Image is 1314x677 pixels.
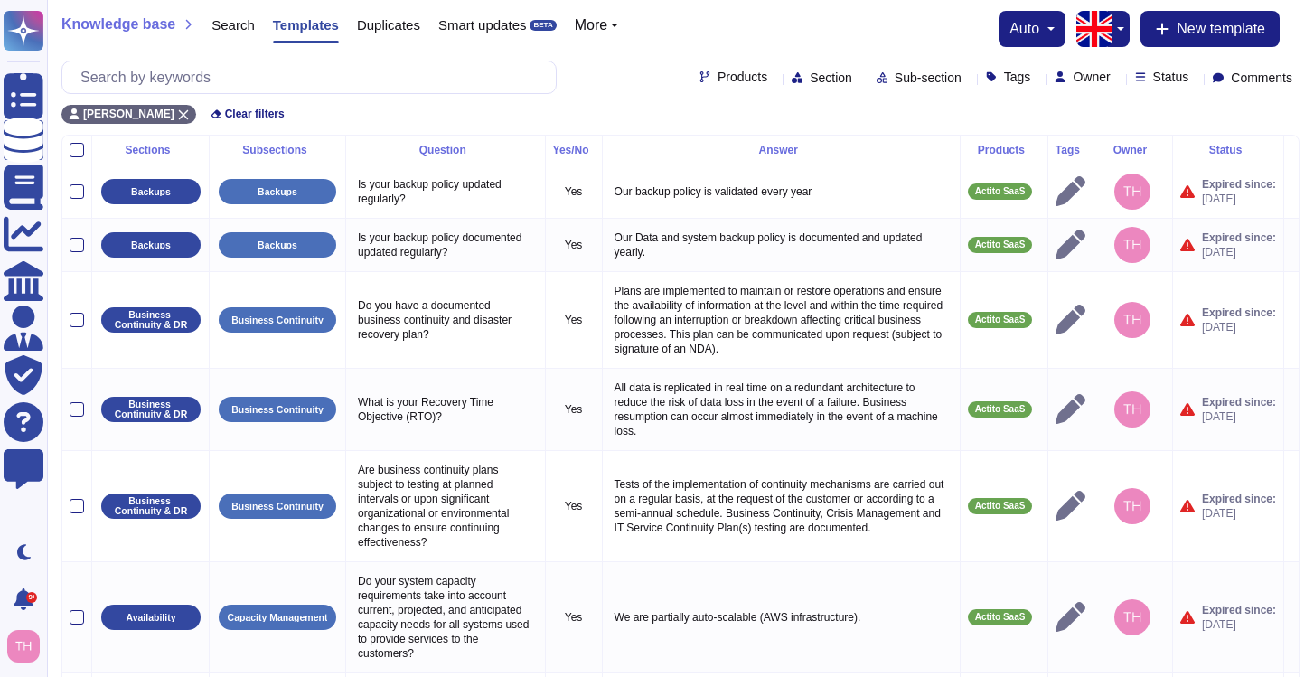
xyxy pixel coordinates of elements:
img: user [7,630,40,663]
p: Do your system capacity requirements take into account current, projected, and anticipated capaci... [353,569,538,665]
span: [DATE] [1202,192,1276,206]
div: Owner [1101,145,1165,155]
p: Plans are implemented to maintain or restore operations and ensure the availability of informatio... [610,279,953,361]
p: Yes [553,499,595,513]
p: Backups [131,187,171,197]
span: Status [1153,71,1189,83]
span: Expired since: [1202,395,1276,409]
div: BETA [530,20,556,31]
span: Expired since: [1202,306,1276,320]
p: Is your backup policy documented updated regularly? [353,226,538,264]
img: user [1114,174,1150,210]
p: What is your Recovery Time Objective (RTO)? [353,390,538,428]
span: Tags [1004,71,1031,83]
span: Clear filters [225,108,285,119]
span: Duplicates [357,18,420,32]
p: Backups [258,187,297,197]
p: Business Continuity & DR [108,496,194,515]
div: Status [1180,145,1276,155]
span: Actito SaaS [975,502,1026,511]
p: Capacity Management [228,613,328,623]
span: Comments [1231,71,1292,84]
span: Owner [1073,71,1110,83]
span: Expired since: [1202,230,1276,245]
button: New template [1140,11,1280,47]
p: Business Continuity [231,502,324,512]
p: Are business continuity plans subject to testing at planned intervals or upon significant organiz... [353,458,538,554]
span: More [575,18,607,33]
p: Backups [131,240,171,250]
p: Business Continuity & DR [108,310,194,329]
span: Products [718,71,767,83]
span: Actito SaaS [975,187,1026,196]
img: user [1114,488,1150,524]
p: Do you have a documented business continuity and disaster recovery plan? [353,294,538,346]
p: Yes [553,402,595,417]
span: Expired since: [1202,177,1276,192]
span: Section [810,71,852,84]
p: We are partially auto-scalable (AWS infrastructure). [610,606,953,629]
span: Search [211,18,255,32]
span: Smart updates [438,18,527,32]
span: [DATE] [1202,617,1276,632]
span: [DATE] [1202,320,1276,334]
p: All data is replicated in real time on a redundant architecture to reduce the risk of data loss i... [610,376,953,443]
p: Availability [126,613,175,623]
p: Yes [553,610,595,625]
input: Search by keywords [71,61,556,93]
span: New template [1177,22,1265,36]
span: auto [1009,22,1039,36]
p: Is your backup policy updated regularly? [353,173,538,211]
span: [DATE] [1202,506,1276,521]
p: Business Continuity & DR [108,400,194,418]
img: en [1076,11,1112,47]
div: Answer [610,145,953,155]
span: Actito SaaS [975,405,1026,414]
span: [PERSON_NAME] [83,108,174,119]
div: Sections [99,145,202,155]
p: Business Continuity [231,315,324,325]
span: Templates [273,18,339,32]
img: user [1114,391,1150,428]
span: Actito SaaS [975,315,1026,324]
img: user [1114,599,1150,635]
button: More [575,18,619,33]
div: Products [968,145,1040,155]
span: Expired since: [1202,492,1276,506]
p: Our backup policy is validated every year [610,180,953,203]
button: auto [1009,22,1055,36]
span: Knowledge base [61,17,175,32]
p: Tests of the implementation of continuity mechanisms are carried out on a regular basis, at the r... [610,473,953,540]
span: [DATE] [1202,409,1276,424]
p: Yes [553,184,595,199]
p: Business Continuity [231,405,324,415]
span: Expired since: [1202,603,1276,617]
span: Actito SaaS [975,613,1026,622]
span: Sub-section [895,71,962,84]
img: user [1114,302,1150,338]
div: 9+ [26,592,37,603]
p: Yes [553,313,595,327]
p: Our Data and system backup policy is documented and updated yearly. [610,226,953,264]
span: Actito SaaS [975,240,1026,249]
div: Yes/No [553,145,595,155]
div: Subsections [217,145,338,155]
p: Yes [553,238,595,252]
button: user [4,626,52,666]
img: user [1114,227,1150,263]
p: Backups [258,240,297,250]
div: Question [353,145,538,155]
span: [DATE] [1202,245,1276,259]
div: Tags [1056,145,1085,155]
